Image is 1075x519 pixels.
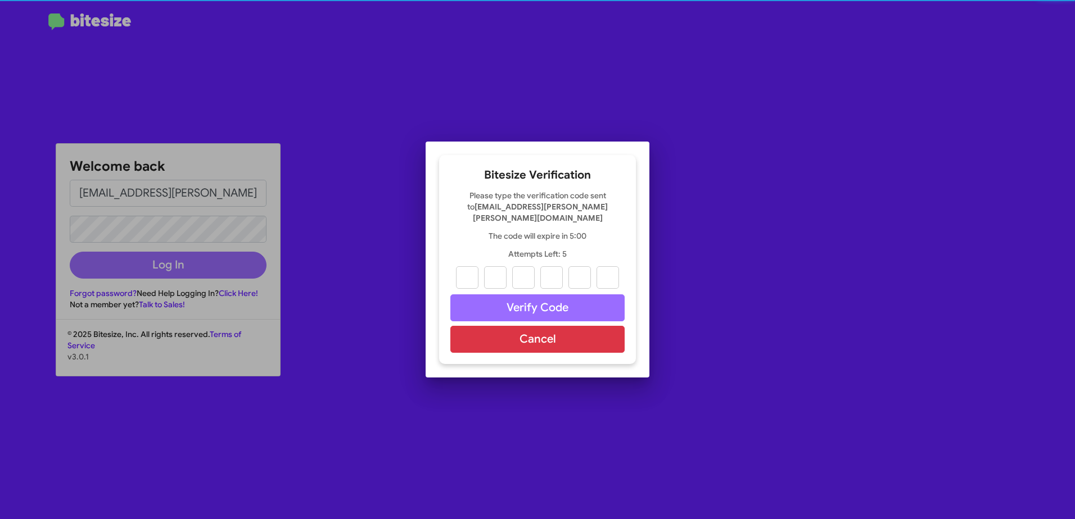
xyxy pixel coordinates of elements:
[450,190,625,224] p: Please type the verification code sent to
[473,202,608,223] strong: [EMAIL_ADDRESS][PERSON_NAME][PERSON_NAME][DOMAIN_NAME]
[450,166,625,184] h2: Bitesize Verification
[450,248,625,259] p: Attempts Left: 5
[450,230,625,242] p: The code will expire in 5:00
[450,294,625,321] button: Verify Code
[450,326,625,353] button: Cancel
